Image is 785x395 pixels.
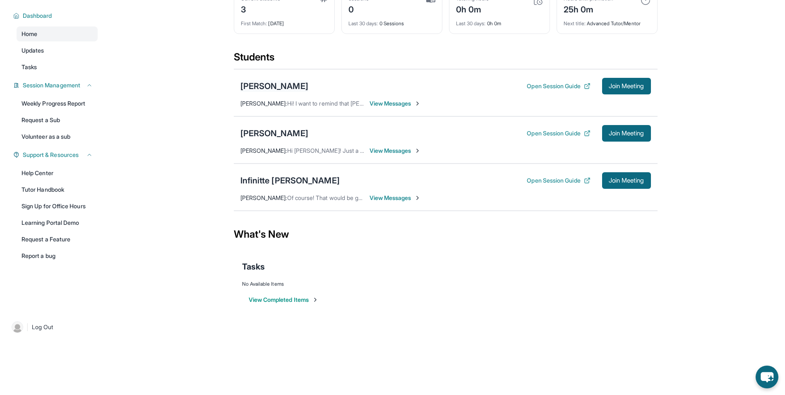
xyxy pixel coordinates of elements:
a: Volunteer as a sub [17,129,98,144]
span: View Messages [370,194,421,202]
span: Support & Resources [23,151,79,159]
span: View Messages [370,147,421,155]
button: Open Session Guide [527,129,590,137]
button: View Completed Items [249,296,319,304]
button: Open Session Guide [527,82,590,90]
div: 25h 0m [564,2,613,15]
button: Open Session Guide [527,176,590,185]
div: What's New [234,216,658,253]
span: Updates [22,46,44,55]
span: Tasks [22,63,37,71]
div: Infinitte [PERSON_NAME] [240,175,340,186]
img: Chevron-Right [414,147,421,154]
span: Session Management [23,81,80,89]
span: Hi! I want to remind that [PERSON_NAME]'s first tutoring session starts in 15 minutes! [287,100,509,107]
a: |Log Out [8,318,98,336]
span: [PERSON_NAME] : [240,194,287,201]
div: 0h 0m [456,15,543,27]
div: [DATE] [241,15,328,27]
span: Of course! That would be great! I'll make a note of it! Thank you! [287,194,454,201]
span: [PERSON_NAME] : [240,147,287,154]
button: Join Meeting [602,172,651,189]
button: Dashboard [19,12,93,20]
a: Home [17,26,98,41]
a: Tasks [17,60,98,75]
img: Chevron-Right [414,100,421,107]
a: Updates [17,43,98,58]
img: Chevron-Right [414,195,421,201]
div: 0 [348,2,369,15]
span: Tasks [242,261,265,272]
button: Join Meeting [602,125,651,142]
div: 3 [241,2,280,15]
div: [PERSON_NAME] [240,128,308,139]
button: Join Meeting [602,78,651,94]
button: Support & Resources [19,151,93,159]
button: Session Management [19,81,93,89]
div: Students [234,51,658,69]
span: Last 30 days : [456,20,486,26]
a: Tutor Handbook [17,182,98,197]
span: Join Meeting [609,84,644,89]
span: Last 30 days : [348,20,378,26]
div: [PERSON_NAME] [240,80,308,92]
span: View Messages [370,99,421,108]
a: Weekly Progress Report [17,96,98,111]
a: Learning Portal Demo [17,215,98,230]
a: Request a Feature [17,232,98,247]
span: Dashboard [23,12,52,20]
div: 0 Sessions [348,15,435,27]
a: Report a bug [17,248,98,263]
div: No Available Items [242,281,649,287]
span: | [26,322,29,332]
span: First Match : [241,20,267,26]
button: chat-button [756,366,778,388]
span: Log Out [32,323,53,331]
span: Join Meeting [609,178,644,183]
a: Sign Up for Office Hours [17,199,98,214]
span: Next title : [564,20,586,26]
a: Request a Sub [17,113,98,128]
span: Home [22,30,37,38]
img: user-img [12,321,23,333]
div: Advanced Tutor/Mentor [564,15,651,27]
a: Help Center [17,166,98,181]
span: [PERSON_NAME] : [240,100,287,107]
div: 0h 0m [456,2,489,15]
span: Hi [PERSON_NAME]! Just a reminder that our tutoring session will begin soon! See [PERSON_NAME] soon [287,147,566,154]
span: Join Meeting [609,131,644,136]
